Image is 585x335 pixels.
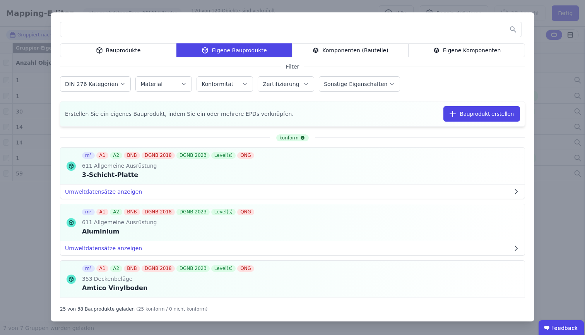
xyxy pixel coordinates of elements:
div: konform [276,134,308,141]
label: Material [140,81,164,87]
div: (25 konform / 0 nicht konform) [136,303,207,312]
div: QNG [237,152,254,159]
span: Allgemeine Ausrüstung [92,162,157,170]
div: DGNB 2018 [142,265,175,272]
div: m³ [82,209,95,215]
span: Deckenbeläge [92,275,133,283]
button: Umweltdatensätze anzeigen [60,185,525,199]
div: A2 [110,265,122,272]
button: DIN 276 Kategorien [60,77,130,91]
button: Umweltdatensätze anzeigen [60,298,525,312]
div: BNB [124,209,140,215]
div: QNG [237,209,254,215]
div: Komponenten (Bauteile) [292,43,409,57]
div: A2 [110,152,122,159]
button: Zertifizierung [258,77,314,91]
div: Level(s) [211,265,236,272]
span: Erstellen Sie ein eigenes Bauprodukt, indem Sie ein oder mehrere EPDs verknüpfen. [65,110,294,118]
button: Bauprodukt erstellen [443,106,520,122]
button: Umweltdatensätze anzeigen [60,241,525,255]
div: Bauprodukte [60,43,176,57]
button: Sonstige Eigenschaften [319,77,400,91]
div: Aluminium [82,227,256,236]
div: DGNB 2023 [176,209,210,215]
span: 353 [82,275,92,283]
div: 3-Schicht-Platte [82,170,256,180]
div: BNB [124,152,140,159]
div: m³ [82,152,95,159]
label: Zertifizierung [263,81,301,87]
div: A1 [96,152,109,159]
div: Level(s) [211,152,236,159]
div: 25 von 38 Bauprodukte geladen [60,303,135,312]
div: A1 [96,265,109,272]
label: Konformität [202,81,235,87]
div: BNB [124,265,140,272]
div: A2 [110,209,122,215]
div: A1 [96,209,109,215]
div: Eigene Komponenten [409,43,525,57]
div: m² [82,265,95,272]
span: 611 [82,162,92,170]
div: DGNB 2023 [176,152,210,159]
label: DIN 276 Kategorien [65,81,120,87]
div: Amtico Vinylboden [82,283,256,293]
div: QNG [237,265,254,272]
span: Filter [281,63,304,70]
span: 611 [82,218,92,226]
div: DGNB 2018 [142,152,175,159]
span: Allgemeine Ausrüstung [92,218,157,226]
div: DGNB 2023 [176,265,210,272]
button: Konformität [197,77,253,91]
div: Level(s) [211,209,236,215]
div: Eigene Bauprodukte [176,43,292,57]
div: DGNB 2018 [142,209,175,215]
button: Material [136,77,192,91]
label: Sonstige Eigenschaften [324,81,389,87]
